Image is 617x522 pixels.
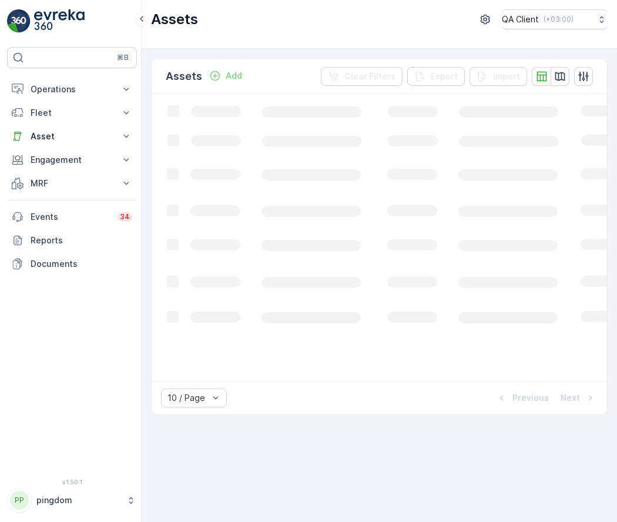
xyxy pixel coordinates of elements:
[512,392,549,404] p: Previous
[493,71,520,82] p: Import
[31,178,113,189] p: MRF
[431,71,458,82] p: Export
[502,9,608,29] button: QA Client(+03:00)
[344,71,395,82] p: Clear Filters
[7,125,137,148] button: Asset
[31,83,113,95] p: Operations
[204,69,247,83] button: Add
[321,67,403,86] button: Clear Filters
[7,148,137,172] button: Engagement
[7,9,31,33] img: logo
[120,212,130,222] p: 34
[34,9,85,33] img: logo_light-DOdMpM7g.png
[7,488,137,513] button: PPpingdom
[10,491,29,510] div: PP
[31,130,113,142] p: Asset
[31,211,110,223] p: Events
[7,172,137,195] button: MRF
[117,53,129,62] p: ⌘B
[166,68,202,85] p: Assets
[7,78,137,101] button: Operations
[544,15,574,24] p: ( +03:00 )
[7,101,137,125] button: Fleet
[7,229,137,252] a: Reports
[561,392,580,404] p: Next
[407,67,465,86] button: Export
[7,478,137,486] span: v 1.50.1
[31,107,113,119] p: Fleet
[31,235,132,246] p: Reports
[7,252,137,276] a: Documents
[151,10,198,29] p: Assets
[559,391,598,405] button: Next
[31,258,132,270] p: Documents
[502,14,539,25] p: QA Client
[36,494,120,506] p: pingdom
[470,67,527,86] button: Import
[7,205,137,229] a: Events34
[495,391,550,405] button: Previous
[226,70,242,82] p: Add
[31,154,113,166] p: Engagement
